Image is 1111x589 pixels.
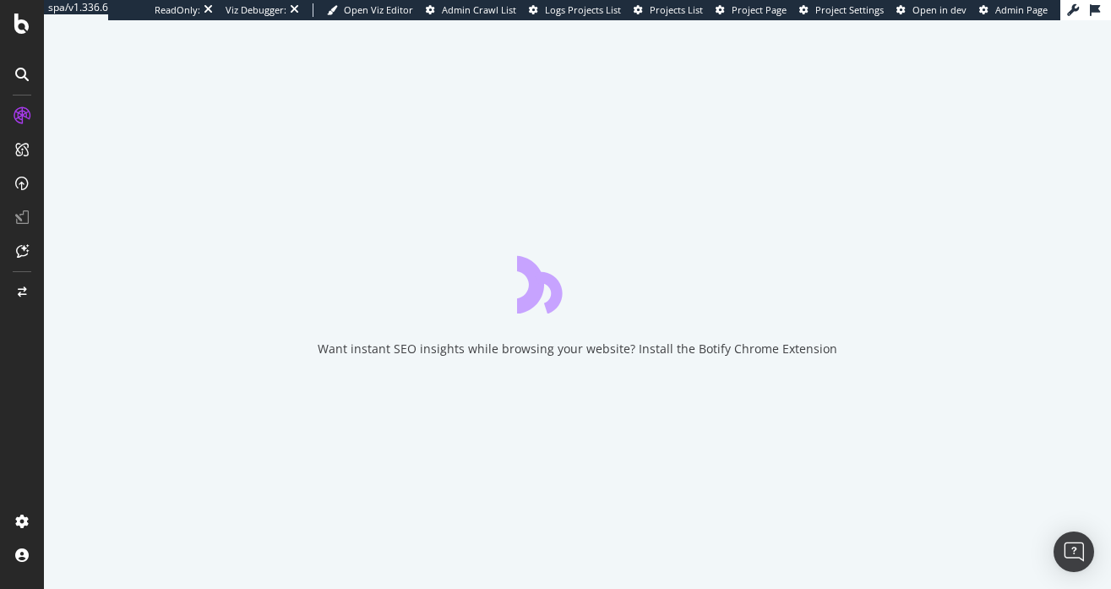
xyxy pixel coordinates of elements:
[979,3,1048,17] a: Admin Page
[318,341,837,357] div: Want instant SEO insights while browsing your website? Install the Botify Chrome Extension
[327,3,413,17] a: Open Viz Editor
[517,253,639,314] div: animation
[732,3,787,16] span: Project Page
[799,3,884,17] a: Project Settings
[442,3,516,16] span: Admin Crawl List
[344,3,413,16] span: Open Viz Editor
[912,3,967,16] span: Open in dev
[815,3,884,16] span: Project Settings
[226,3,286,17] div: Viz Debugger:
[529,3,621,17] a: Logs Projects List
[426,3,516,17] a: Admin Crawl List
[650,3,703,16] span: Projects List
[1054,532,1094,572] div: Open Intercom Messenger
[545,3,621,16] span: Logs Projects List
[995,3,1048,16] span: Admin Page
[716,3,787,17] a: Project Page
[896,3,967,17] a: Open in dev
[155,3,200,17] div: ReadOnly:
[634,3,703,17] a: Projects List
